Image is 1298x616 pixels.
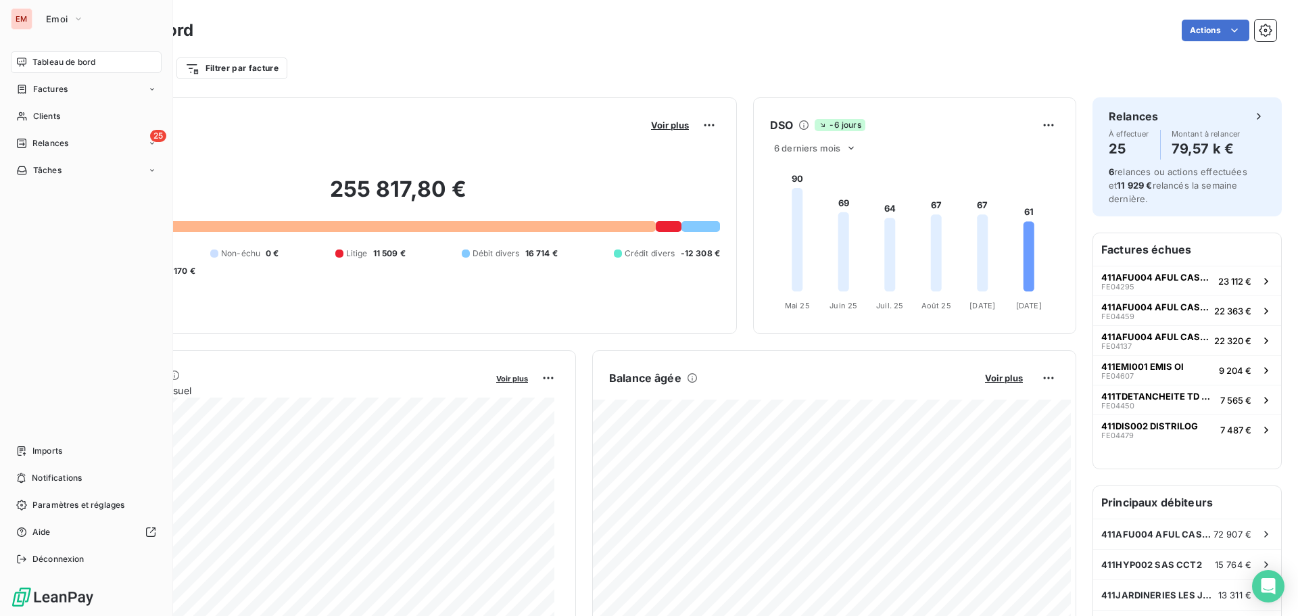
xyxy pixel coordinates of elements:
span: 411HYP002 SAS CCT2 [1101,559,1202,570]
h6: Balance âgée [609,370,681,386]
span: FE04450 [1101,402,1134,410]
button: Voir plus [647,119,693,131]
span: Emoi [46,14,68,24]
tspan: Juil. 25 [876,301,903,310]
tspan: Mai 25 [785,301,810,310]
h6: DSO [770,117,793,133]
span: 25 [150,130,166,142]
span: Chiffre d'affaires mensuel [76,383,487,398]
span: 411JARDINERIES LES JARDINERIES DE BOURBON [1101,590,1218,600]
span: 22 320 € [1214,335,1251,346]
button: Filtrer par facture [176,57,287,79]
span: À effectuer [1109,130,1149,138]
h6: Relances [1109,108,1158,124]
span: 11 509 € [373,247,406,260]
span: -12 308 € [681,247,720,260]
h6: Factures échues [1093,233,1281,266]
span: Tableau de bord [32,56,95,68]
span: 411AFU004 AFUL CASABONA [1101,302,1209,312]
span: 22 363 € [1214,306,1251,316]
span: Clients [33,110,60,122]
span: -6 jours [815,119,865,131]
span: Non-échu [221,247,260,260]
span: 0 € [266,247,279,260]
a: Aide [11,521,162,543]
span: Relances [32,137,68,149]
span: 72 907 € [1213,529,1251,540]
span: 13 311 € [1218,590,1251,600]
span: FE04295 [1101,283,1134,291]
span: -170 € [170,265,195,277]
span: 6 derniers mois [774,143,840,153]
span: 9 204 € [1219,365,1251,376]
h4: 25 [1109,138,1149,160]
span: Voir plus [651,120,689,131]
span: 16 714 € [525,247,558,260]
span: 23 112 € [1218,276,1251,287]
span: 11 929 € [1117,180,1152,191]
tspan: Août 25 [921,301,951,310]
tspan: Juin 25 [830,301,857,310]
tspan: [DATE] [969,301,995,310]
span: Litige [346,247,368,260]
span: 411TDETANCHEITE TD ETANCHEITE [1101,391,1215,402]
span: 15 764 € [1215,559,1251,570]
span: Notifications [32,472,82,484]
span: 411AFU004 AFUL CASABONA [1101,331,1209,342]
span: Montant à relancer [1172,130,1241,138]
span: 6 [1109,166,1114,177]
span: Déconnexion [32,553,85,565]
tspan: [DATE] [1016,301,1042,310]
h2: 255 817,80 € [76,176,720,216]
span: 411AFU004 AFUL CASABONA [1101,272,1213,283]
span: Paramètres et réglages [32,499,124,511]
span: relances ou actions effectuées et relancés la semaine dernière. [1109,166,1247,204]
span: FE04479 [1101,431,1134,440]
button: 411TDETANCHEITE TD ETANCHEITEFE044507 565 € [1093,385,1281,414]
span: FE04607 [1101,372,1134,380]
span: 7 487 € [1220,425,1251,435]
button: 411EMI001 EMIS OIFE046079 204 € [1093,355,1281,385]
span: Débit divers [473,247,520,260]
h4: 79,57 k € [1172,138,1241,160]
h6: Principaux débiteurs [1093,486,1281,519]
span: 411DIS002 DISTRILOG [1101,421,1198,431]
span: 411EMI001 EMIS OI [1101,361,1184,372]
span: FE04459 [1101,312,1134,321]
span: Imports [32,445,62,457]
img: Logo LeanPay [11,586,95,608]
span: Voir plus [985,373,1023,383]
div: Open Intercom Messenger [1252,570,1284,602]
span: 411AFU004 AFUL CASABONA [1101,529,1213,540]
button: 411AFU004 AFUL CASABONAFE0429523 112 € [1093,266,1281,295]
button: Actions [1182,20,1249,41]
button: 411AFU004 AFUL CASABONAFE0445922 363 € [1093,295,1281,325]
span: FE04137 [1101,342,1132,350]
button: 411AFU004 AFUL CASABONAFE0413722 320 € [1093,325,1281,355]
span: Aide [32,526,51,538]
button: Voir plus [981,372,1027,384]
span: Voir plus [496,374,528,383]
span: Tâches [33,164,62,176]
button: 411DIS002 DISTRILOGFE044797 487 € [1093,414,1281,444]
div: EM [11,8,32,30]
span: Crédit divers [625,247,675,260]
button: Voir plus [492,372,532,384]
span: Factures [33,83,68,95]
span: 7 565 € [1220,395,1251,406]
